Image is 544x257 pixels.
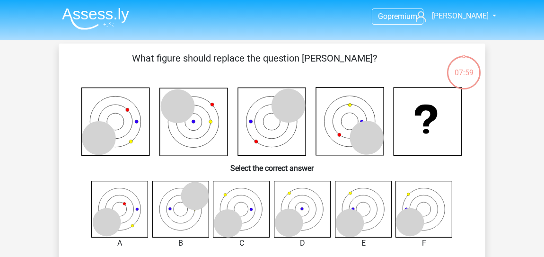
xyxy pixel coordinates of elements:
span: [PERSON_NAME] [432,11,489,20]
span: premium [387,12,417,21]
span: Go [378,12,387,21]
p: What figure should replace the question [PERSON_NAME]? [74,51,435,80]
a: [PERSON_NAME] [412,10,490,22]
div: B [145,238,217,249]
div: F [388,238,460,249]
img: Assessly [62,8,129,30]
h6: Select the correct answer [74,156,470,173]
a: Gopremium [372,10,423,23]
div: C [206,238,277,249]
div: E [328,238,399,249]
div: A [84,238,156,249]
div: D [267,238,338,249]
div: 07:59 [446,55,482,79]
